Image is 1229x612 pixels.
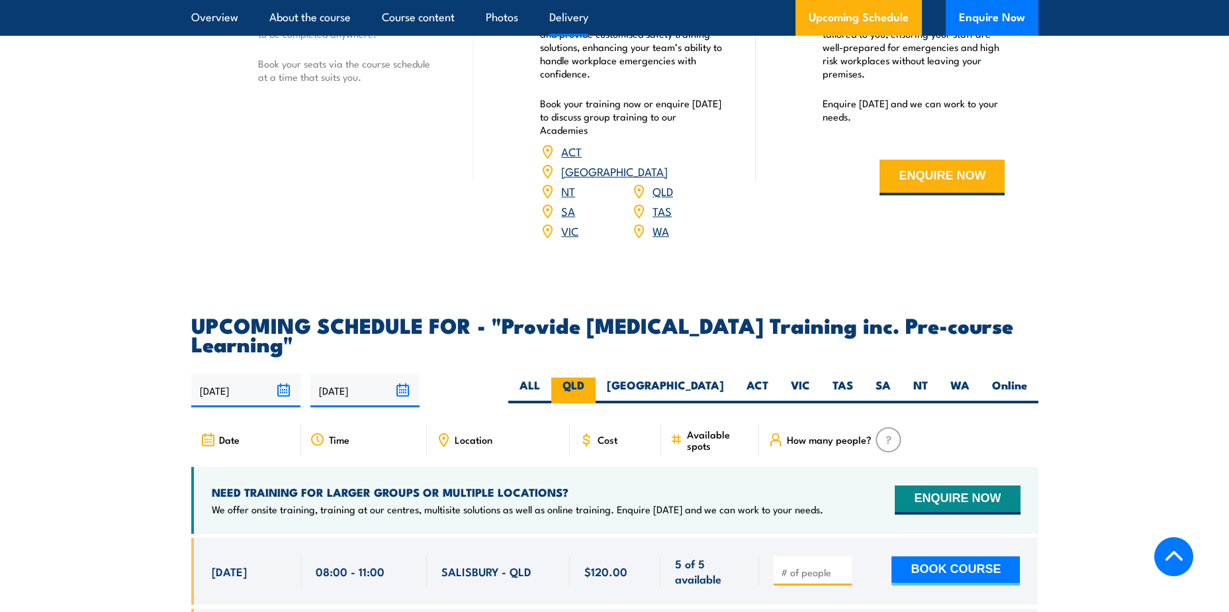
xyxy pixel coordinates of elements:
[902,378,939,403] label: NT
[561,183,575,199] a: NT
[939,378,981,403] label: WA
[212,564,247,579] span: [DATE]
[258,57,441,83] p: Book your seats via the course schedule at a time that suits you.
[212,503,823,516] p: We offer onsite training, training at our centres, multisite solutions as well as online training...
[540,14,723,80] p: Our Academies are located nationally and provide customised safety training solutions, enhancing ...
[675,556,745,587] span: 5 of 5 available
[823,97,1005,123] p: Enquire [DATE] and we can work to your needs.
[219,434,240,445] span: Date
[653,203,672,219] a: TAS
[780,378,821,403] label: VIC
[584,564,627,579] span: $120.00
[653,183,673,199] a: QLD
[310,374,420,407] input: To date
[598,434,617,445] span: Cost
[735,378,780,403] label: ACT
[653,223,669,238] a: WA
[821,378,864,403] label: TAS
[561,203,575,219] a: SA
[508,378,551,403] label: ALL
[891,556,1020,586] button: BOOK COURSE
[540,97,723,136] p: Book your training now or enquire [DATE] to discuss group training to our Academies
[787,434,872,445] span: How many people?
[880,160,1005,195] button: ENQUIRE NOW
[687,429,750,451] span: Available spots
[596,378,735,403] label: [GEOGRAPHIC_DATA]
[191,315,1038,352] h2: UPCOMING SCHEDULE FOR - "Provide [MEDICAL_DATA] Training inc. Pre-course Learning"
[895,485,1020,515] button: ENQUIRE NOW
[561,223,578,238] a: VIC
[191,374,300,407] input: From date
[329,434,349,445] span: Time
[781,566,847,579] input: # of people
[455,434,492,445] span: Location
[212,485,823,499] h4: NEED TRAINING FOR LARGER GROUPS OR MULTIPLE LOCATIONS?
[441,564,531,579] span: SALISBURY - QLD
[316,564,385,579] span: 08:00 - 11:00
[864,378,902,403] label: SA
[823,14,1005,80] p: We offer convenient nationwide training tailored to you, ensuring your staff are well-prepared fo...
[561,143,582,159] a: ACT
[561,163,668,179] a: [GEOGRAPHIC_DATA]
[981,378,1038,403] label: Online
[551,378,596,403] label: QLD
